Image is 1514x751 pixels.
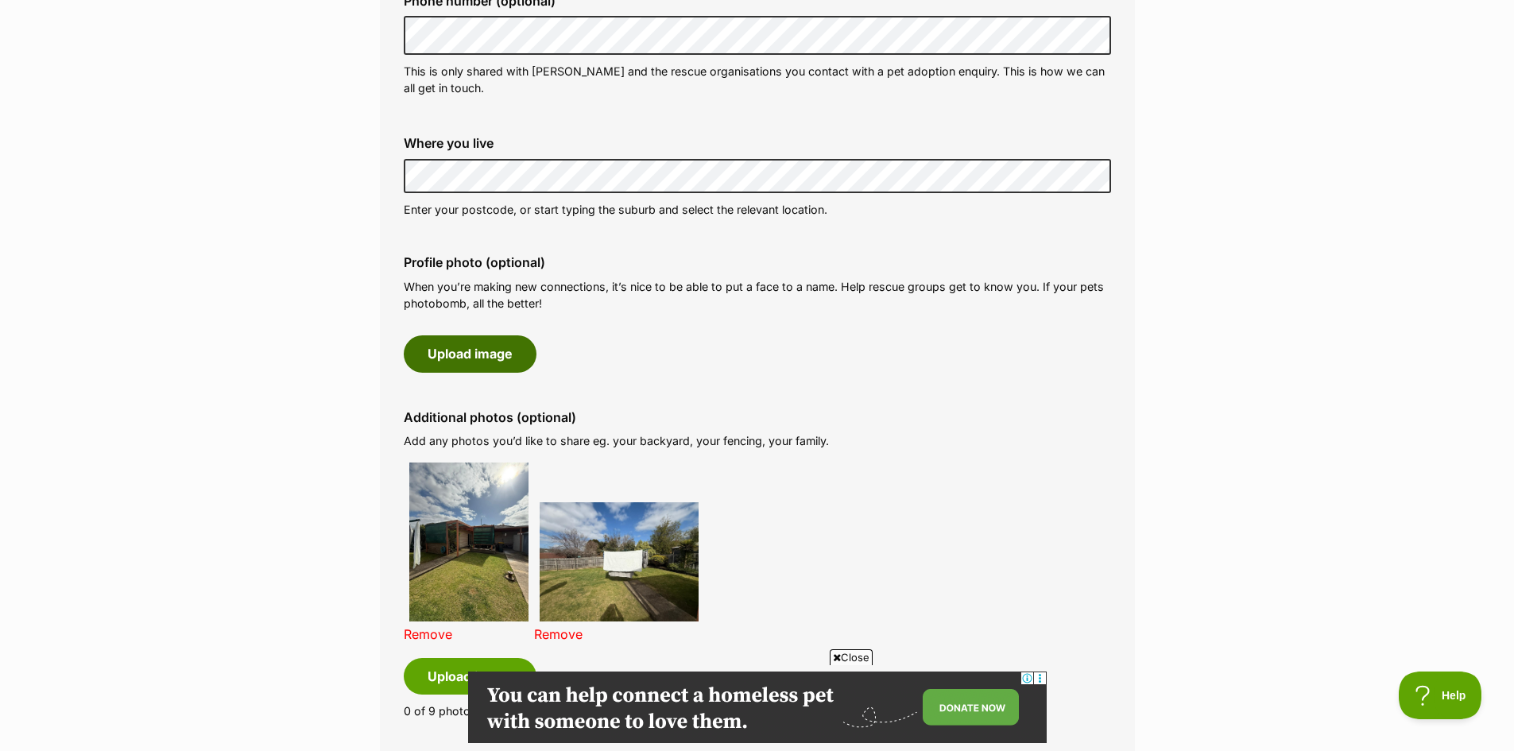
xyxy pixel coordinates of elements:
[404,278,1111,312] p: When you’re making new connections, it’s nice to be able to put a face to a name. Help rescue gro...
[404,626,452,642] a: Remove
[404,63,1111,97] p: This is only shared with [PERSON_NAME] and the rescue organisations you contact with a pet adopti...
[540,502,699,621] img: xv1npxuqyiswircpoef7.jpg
[404,703,1111,719] p: 0 of 9 photos uploaded
[1399,672,1482,719] iframe: Help Scout Beacon - Open
[534,626,583,642] a: Remove
[404,136,1111,150] label: Where you live
[468,672,1047,743] iframe: Advertisement
[404,201,1111,218] p: Enter your postcode, or start typing the suburb and select the relevant location.
[404,432,1111,449] p: Add any photos you’d like to share eg. your backyard, your fencing, your family.
[404,410,1111,424] label: Additional photos (optional)
[404,335,536,372] button: Upload image
[404,658,536,695] button: Upload image
[830,649,873,665] span: Close
[404,255,1111,269] label: Profile photo (optional)
[409,463,529,621] img: m929rkhumnswvkdrihc3.jpg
